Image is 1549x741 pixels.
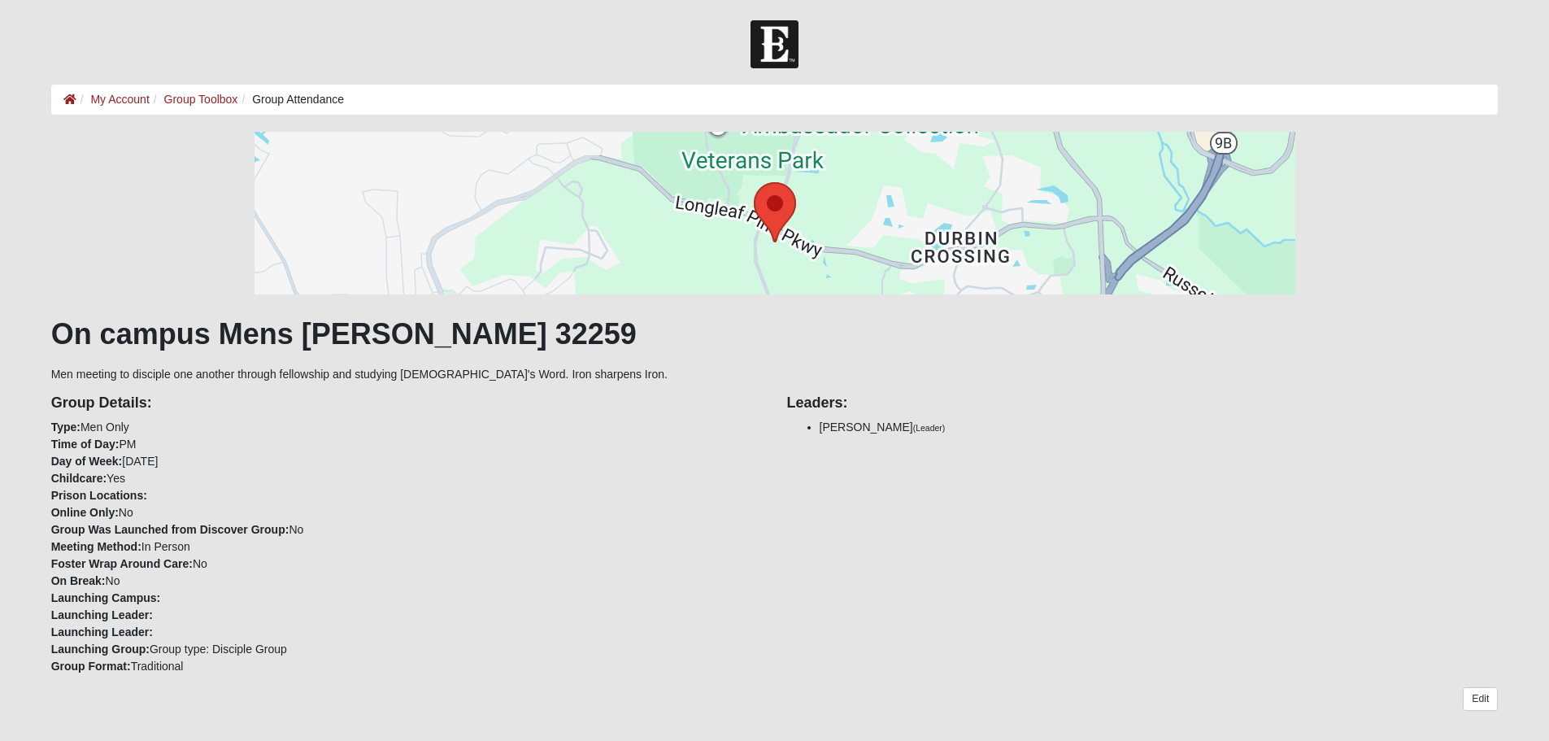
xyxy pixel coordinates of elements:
h4: Leaders: [787,394,1499,412]
li: Group Attendance [237,91,344,108]
a: Edit [1463,687,1498,711]
strong: Group Was Launched from Discover Group: [51,523,289,536]
strong: Group Format: [51,660,131,673]
a: My Account [90,93,149,106]
small: (Leader) [913,423,946,433]
strong: Prison Locations: [51,489,147,502]
strong: Launching Leader: [51,625,153,639]
div: Men Only PM [DATE] Yes No No In Person No No Group type: Disciple Group Traditional [39,383,775,675]
strong: Online Only: [51,506,119,519]
strong: Foster Wrap Around Care: [51,557,193,570]
strong: Childcare: [51,472,107,485]
strong: Day of Week: [51,455,123,468]
strong: Launching Leader: [51,608,153,621]
li: [PERSON_NAME] [820,419,1499,436]
h4: Group Details: [51,394,763,412]
img: Church of Eleven22 Logo [751,20,798,68]
strong: Meeting Method: [51,540,141,553]
h1: On campus Mens [PERSON_NAME] 32259 [51,316,1499,351]
strong: On Break: [51,574,106,587]
strong: Launching Group: [51,643,150,656]
a: Group Toolbox [164,93,238,106]
strong: Launching Campus: [51,591,161,604]
strong: Type: [51,421,80,434]
strong: Time of Day: [51,438,120,451]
